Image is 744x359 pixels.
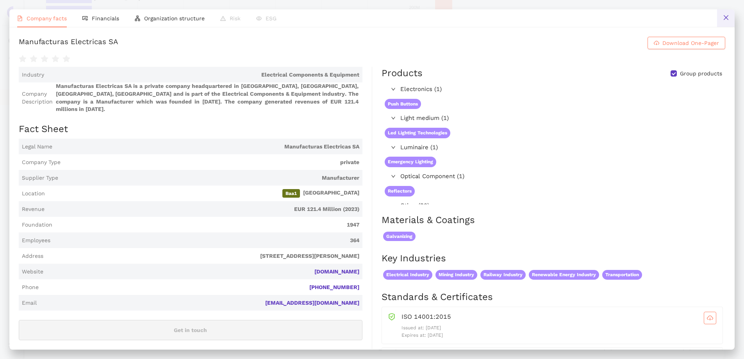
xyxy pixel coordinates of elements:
span: Financials [92,15,119,21]
span: Renewable Energy Industry [529,270,599,280]
span: Foundation [22,221,52,229]
span: right [391,145,396,150]
span: Emergency Lighting [385,157,436,167]
span: cloud-download [654,40,659,46]
span: Transportation [602,270,642,280]
span: private [64,159,359,166]
span: Company Description [22,90,53,105]
span: fund-view [82,16,88,21]
span: Location [22,190,45,198]
h2: Fact Sheet [19,123,362,136]
span: Manufacturer [61,174,359,182]
span: Push Buttons [385,99,421,109]
p: Issued at: [DATE] [401,324,716,332]
span: Organization structure [144,15,205,21]
span: right [391,203,396,208]
span: Legal Name [22,143,52,151]
button: cloud-download [704,312,716,324]
span: Manufacturas Electricas SA [55,143,359,151]
span: Email [22,299,37,307]
span: safety-certificate [388,312,395,320]
span: Other (20) [400,201,721,211]
span: apartment [135,16,140,21]
span: Website [22,268,43,276]
span: Download One-Pager [662,39,719,47]
span: 1947 [55,221,359,229]
span: Manufacturas Electricas SA is a private company headquartered in [GEOGRAPHIC_DATA], [GEOGRAPHIC_D... [56,82,359,113]
span: right [391,116,396,120]
span: Revenue [22,205,45,213]
span: Baa1 [282,189,300,198]
span: Light medium (1) [400,114,721,123]
span: Company Type [22,159,61,166]
span: cloud-download [704,315,716,321]
span: star [41,55,48,63]
span: Electrical Components & Equipment [47,71,359,79]
span: Employees [22,237,50,245]
span: Group products [677,70,725,78]
span: Phone [22,284,39,291]
span: Electrical Industry [383,270,432,280]
div: Luminaire (1) [382,141,724,154]
span: [GEOGRAPHIC_DATA] [48,189,359,198]
button: cloud-downloadDownload One-Pager [648,37,725,49]
span: 364 [54,237,359,245]
button: close [717,9,735,27]
span: [STREET_ADDRESS][PERSON_NAME] [46,252,359,260]
span: Railway Industry [480,270,526,280]
span: Supplier Type [22,174,58,182]
h2: Materials & Coatings [382,214,725,227]
span: star [62,55,70,63]
span: Luminaire (1) [400,143,721,152]
span: Optical Component (1) [400,172,721,181]
div: Other (20) [382,200,724,212]
div: Optical Component (1) [382,170,724,183]
span: Mining Industry [435,270,477,280]
div: ISO 14001:2015 [401,312,716,324]
span: star [52,55,59,63]
h2: Standards & Certificates [382,291,725,304]
span: Industry [22,71,44,79]
span: Address [22,252,43,260]
span: star [30,55,37,63]
span: ESG [266,15,277,21]
h2: Key Industries [382,252,725,265]
div: Products [382,67,423,80]
span: star [19,55,27,63]
div: Electronics (1) [382,83,724,96]
span: Reflectors [385,186,415,196]
span: Galvanizing [383,232,416,241]
span: EUR 121.4 Million (2023) [48,205,359,213]
div: Manufacturas Electricas SA [19,37,118,49]
span: eye [256,16,262,21]
span: right [391,174,396,179]
span: right [391,87,396,91]
span: Led Lighting Technologies [385,128,450,138]
div: Light medium (1) [382,112,724,125]
span: close [723,14,729,21]
span: Company facts [27,15,67,21]
span: warning [220,16,226,21]
span: Electronics (1) [400,85,721,94]
span: Risk [230,15,241,21]
p: Expires at: [DATE] [401,332,716,339]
